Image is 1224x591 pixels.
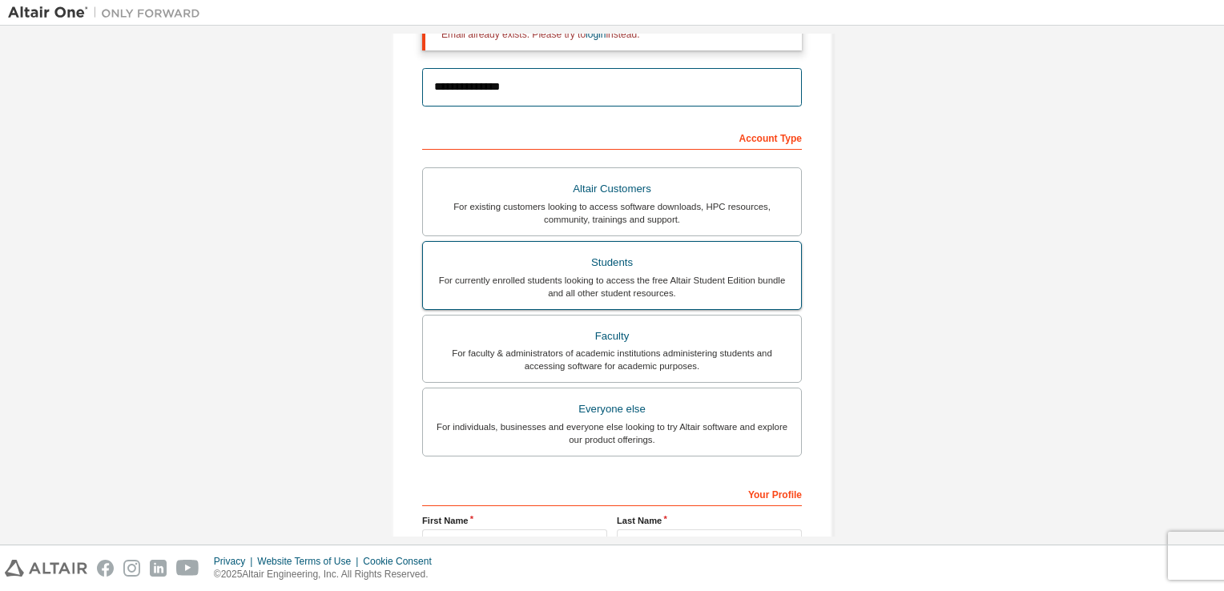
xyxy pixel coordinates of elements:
div: Cookie Consent [363,555,441,568]
div: For faculty & administrators of academic institutions administering students and accessing softwa... [433,347,791,372]
div: For individuals, businesses and everyone else looking to try Altair software and explore our prod... [433,420,791,446]
div: Faculty [433,325,791,348]
a: login [586,29,606,40]
p: © 2025 Altair Engineering, Inc. All Rights Reserved. [214,568,441,581]
div: Website Terms of Use [257,555,363,568]
div: For currently enrolled students looking to access the free Altair Student Edition bundle and all ... [433,274,791,300]
label: First Name [422,514,607,527]
img: youtube.svg [176,560,199,577]
div: Email already exists. Please try to instead. [441,28,789,41]
img: altair_logo.svg [5,560,87,577]
div: Altair Customers [433,178,791,200]
img: linkedin.svg [150,560,167,577]
div: Everyone else [433,398,791,420]
img: instagram.svg [123,560,140,577]
div: Students [433,251,791,274]
div: Privacy [214,555,257,568]
div: Account Type [422,124,802,150]
div: Your Profile [422,480,802,506]
label: Last Name [617,514,802,527]
div: For existing customers looking to access software downloads, HPC resources, community, trainings ... [433,200,791,226]
img: facebook.svg [97,560,114,577]
img: Altair One [8,5,208,21]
